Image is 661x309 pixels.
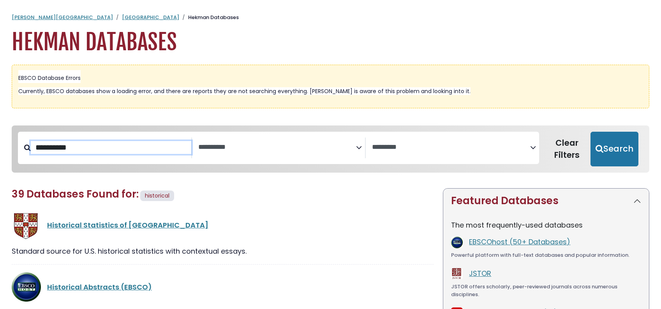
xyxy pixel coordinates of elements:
[18,87,471,95] span: Currently, EBSCO databases show a loading error, and there are reports they are not searching eve...
[122,14,179,21] a: [GEOGRAPHIC_DATA]
[443,189,649,213] button: Featured Databases
[372,143,530,152] textarea: Search
[198,143,356,152] textarea: Search
[451,220,641,230] p: The most frequently-used databases
[469,237,570,247] a: EBSCOhost (50+ Databases)
[47,220,208,230] a: Historical Statistics of [GEOGRAPHIC_DATA]
[451,251,641,259] div: Powerful platform with full-text databases and popular information.
[145,192,169,200] span: historical
[31,141,191,154] input: Search database by title or keyword
[451,283,641,298] div: JSTOR offers scholarly, peer-reviewed journals across numerous disciplines.
[18,74,81,82] span: EBSCO Database Errors
[12,246,434,256] div: Standard source for U.S. historical statistics with contextual essays.
[47,282,152,292] a: Historical Abstracts (EBSCO)
[12,29,649,55] h1: Hekman Databases
[179,14,239,21] li: Hekman Databases
[12,187,139,201] span: 39 Databases Found for:
[12,125,649,173] nav: Search filters
[544,132,591,167] button: Clear Filters
[590,132,638,167] button: Submit for Search Results
[12,14,113,21] a: [PERSON_NAME][GEOGRAPHIC_DATA]
[12,14,649,21] nav: breadcrumb
[469,268,491,278] a: JSTOR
